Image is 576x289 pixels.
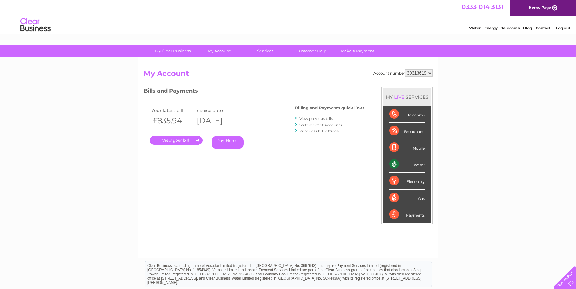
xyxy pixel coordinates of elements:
[556,26,570,30] a: Log out
[389,139,425,156] div: Mobile
[145,3,432,29] div: Clear Business is a trading name of Verastar Limited (registered in [GEOGRAPHIC_DATA] No. 3667643...
[523,26,532,30] a: Blog
[20,16,51,34] img: logo.png
[393,94,406,100] div: LIVE
[144,87,364,97] h3: Bills and Payments
[150,106,194,115] td: Your latest bill
[389,190,425,206] div: Gas
[240,45,290,57] a: Services
[389,206,425,223] div: Payments
[383,88,431,106] div: MY SERVICES
[286,45,336,57] a: Customer Help
[469,26,481,30] a: Water
[332,45,383,57] a: Make A Payment
[194,45,244,57] a: My Account
[299,123,342,127] a: Statement of Accounts
[389,173,425,189] div: Electricity
[150,136,203,145] a: .
[389,106,425,123] div: Telecoms
[194,106,238,115] td: Invoice date
[389,123,425,139] div: Broadband
[148,45,198,57] a: My Clear Business
[373,69,433,77] div: Account number
[536,26,550,30] a: Contact
[212,136,244,149] a: Pay Here
[144,69,433,81] h2: My Account
[389,156,425,173] div: Water
[462,3,503,11] a: 0333 014 3131
[295,106,364,110] h4: Billing and Payments quick links
[299,129,339,133] a: Paperless bill settings
[150,115,194,127] th: £835.94
[194,115,238,127] th: [DATE]
[501,26,520,30] a: Telecoms
[484,26,498,30] a: Energy
[299,116,333,121] a: View previous bills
